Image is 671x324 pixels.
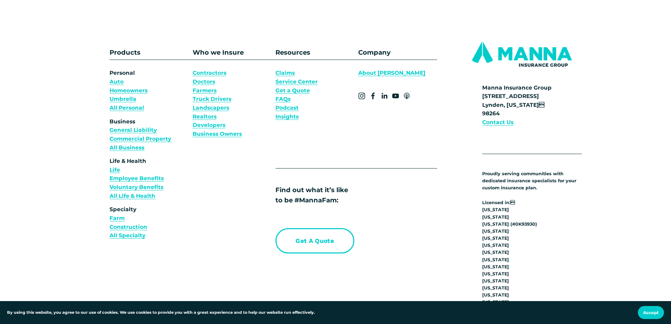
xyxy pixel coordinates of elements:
a: Get a Quote [275,86,310,95]
strong: Contact Us [482,119,514,126]
a: Commercial Property [110,135,171,143]
a: Business Owners [193,130,242,139]
a: ContractorsDoctorsFarmersTruck DriversLandscapersRealtorsDevelopers [193,69,231,129]
a: All Business [110,143,144,152]
button: Accept [638,306,664,319]
a: Insights [275,112,299,121]
p: Resources [275,47,354,57]
a: Claims [275,69,295,78]
a: Service Center [275,78,318,86]
p: Life & Health [110,157,188,200]
a: Voluntary Benefits [110,183,163,192]
a: Homeowners [110,86,148,95]
p: Specialty [110,205,188,240]
p: Who we Insure [193,47,272,57]
a: FAQs [275,95,291,104]
a: Contact Us [482,118,514,127]
a: Umbrella [110,95,136,104]
a: Life [110,166,120,175]
a: Apple Podcasts [403,92,410,99]
p: Products [110,47,168,57]
a: YouTube [392,92,399,99]
p: Proudly serving communities with dedicated insurance specialists for your custom insurance plan. [482,170,582,191]
a: Facebook [369,92,377,99]
p: By using this website, you agree to our use of cookies. We use cookies to provide you with a grea... [7,310,315,316]
a: General Liability [110,126,157,135]
p: Personal [110,69,188,112]
a: Construction [110,223,147,232]
a: Farm [110,214,125,223]
a: LinkedIn [381,92,388,99]
p: Find out what it’s like to be #MannaFam: [275,185,416,205]
a: Auto [110,78,124,86]
a: About [PERSON_NAME] [358,69,425,78]
a: Podcast [275,104,299,112]
p: Licensed in: [US_STATE] [US_STATE] [US_STATE] (# [US_STATE] [US_STATE] [US_STATE] [US_STATE] [US... [482,199,582,313]
a: All Specialty [110,231,145,240]
a: All Personal [110,104,144,112]
a: All Life & Health [110,192,155,201]
span: Accept [643,310,659,315]
strong: 0K93930) [515,221,537,227]
strong: Manna Insurance Group [STREET_ADDRESS] Lynden, [US_STATE] 98264 [482,84,552,117]
p: Company [358,47,437,57]
a: Instagram [358,92,365,99]
a: Get a Quote [275,228,354,253]
a: Employee Benefits [110,174,164,183]
p: Business [110,117,188,152]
